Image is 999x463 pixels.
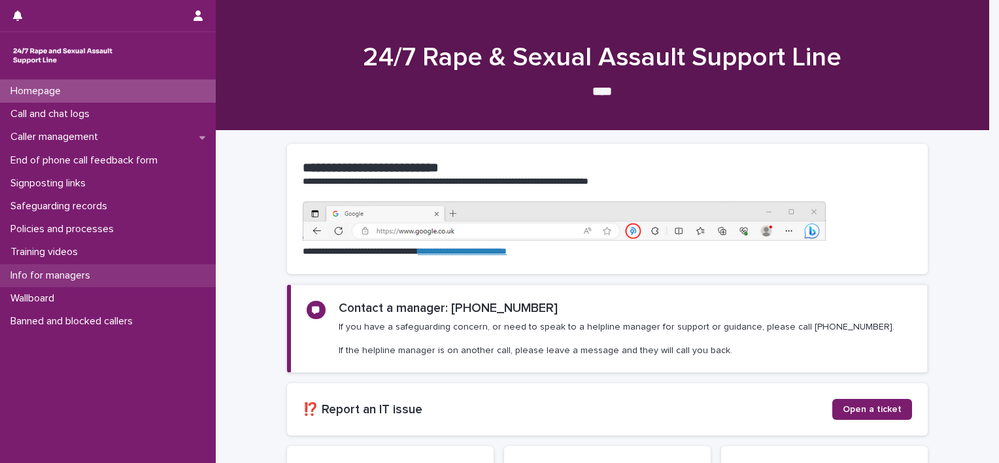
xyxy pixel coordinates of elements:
[5,315,143,328] p: Banned and blocked callers
[832,399,912,420] a: Open a ticket
[5,177,96,190] p: Signposting links
[303,402,832,417] h2: ⁉️ Report an IT issue
[5,223,124,235] p: Policies and processes
[843,405,902,414] span: Open a ticket
[303,201,826,241] img: https%3A%2F%2Fcdn.document360.io%2F0deca9d6-0dac-4e56-9e8f-8d9979bfce0e%2FImages%2FDocumentation%...
[5,292,65,305] p: Wallboard
[339,301,558,316] h2: Contact a manager: [PHONE_NUMBER]
[5,269,101,282] p: Info for managers
[5,246,88,258] p: Training videos
[5,85,71,97] p: Homepage
[339,321,894,357] p: If you have a safeguarding concern, or need to speak to a helpline manager for support or guidanc...
[282,42,923,73] h1: 24/7 Rape & Sexual Assault Support Line
[5,200,118,213] p: Safeguarding records
[5,131,109,143] p: Caller management
[10,43,115,69] img: rhQMoQhaT3yELyF149Cw
[5,154,168,167] p: End of phone call feedback form
[5,108,100,120] p: Call and chat logs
